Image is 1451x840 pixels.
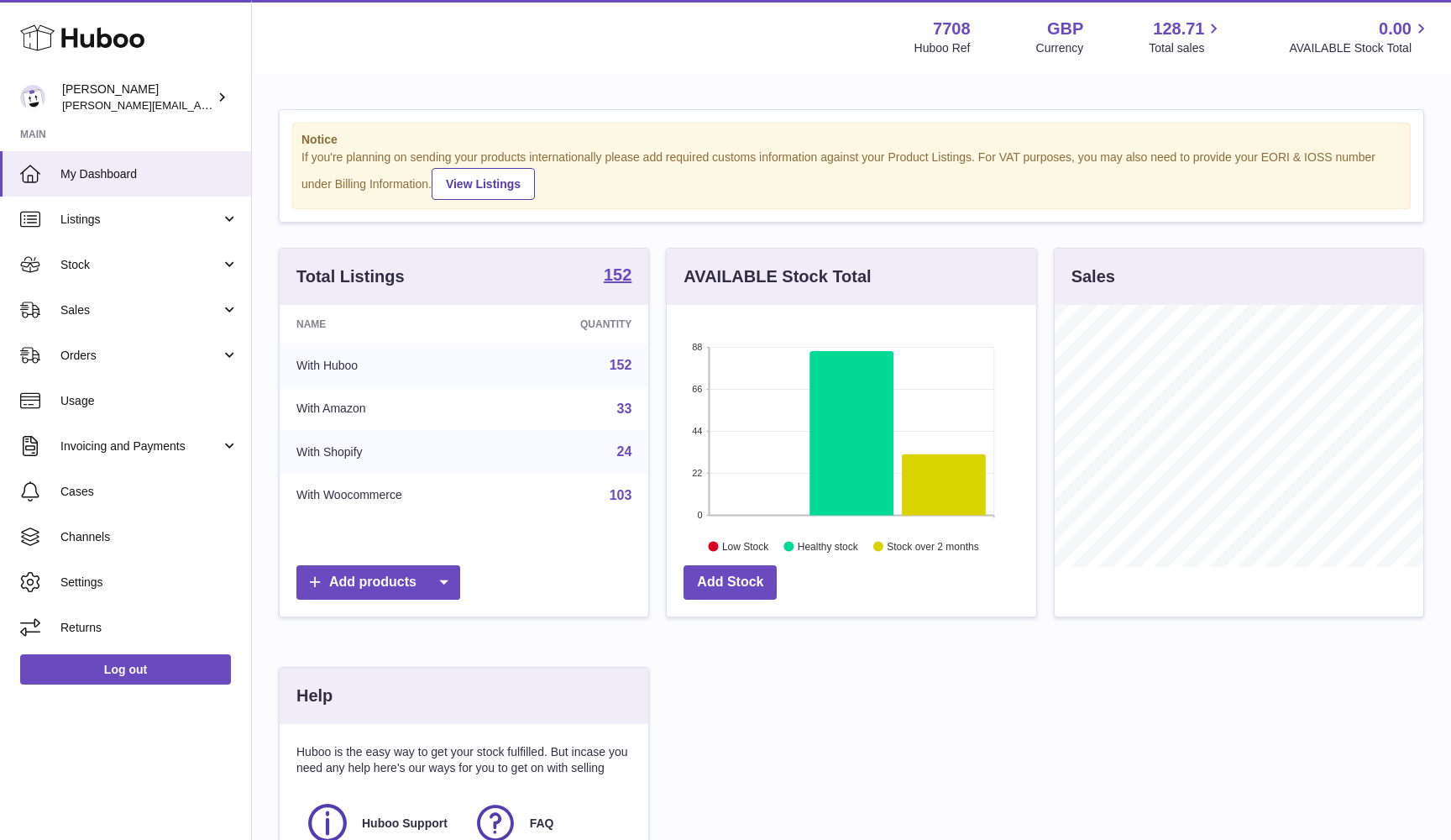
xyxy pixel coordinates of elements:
a: 24 [617,444,632,459]
span: Usage [60,393,238,409]
span: Total sales [1149,40,1223,56]
p: Huboo is the easy way to get your stock fulfilled. But incase you need any help here's our ways f... [296,744,631,776]
div: Huboo Ref [914,40,971,56]
text: Stock over 2 months [888,540,979,552]
a: 152 [610,358,632,372]
h3: Help [296,685,333,707]
span: FAQ [530,816,554,832]
span: 128.71 [1153,18,1204,40]
h3: Sales [1071,265,1115,288]
strong: 152 [604,266,631,283]
th: Quantity [509,305,649,344]
text: 0 [698,510,703,520]
div: If you're planning on sending your products internationally please add required customs informati... [301,150,1401,200]
td: With Huboo [280,344,509,387]
span: Invoicing and Payments [60,438,221,454]
span: Channels [60,529,238,545]
strong: GBP [1047,18,1083,40]
th: Name [280,305,509,344]
span: Orders [60,348,221,364]
a: 152 [604,266,631,286]
text: 22 [693,468,703,478]
text: 66 [693,384,703,394]
span: Settings [60,575,238,591]
div: Currency [1036,40,1084,56]
span: My Dashboard [60,166,238,182]
img: victor@erbology.co [20,85,45,110]
span: Stock [60,257,221,273]
strong: Notice [301,132,1401,148]
span: [PERSON_NAME][EMAIL_ADDRESS][DOMAIN_NAME] [62,98,337,112]
text: 88 [693,342,703,352]
a: Add Stock [684,565,777,600]
a: 128.71 Total sales [1149,18,1223,56]
div: [PERSON_NAME] [62,81,213,113]
span: Huboo Support [362,816,448,832]
td: With Woocommerce [280,474,509,517]
a: Log out [20,654,231,685]
text: Low Stock [722,540,769,552]
text: Healthy stock [798,540,859,552]
span: Returns [60,620,238,636]
a: View Listings [432,168,535,200]
td: With Shopify [280,430,509,474]
a: Add products [296,565,460,600]
span: 0.00 [1379,18,1412,40]
text: 44 [693,426,703,436]
h3: AVAILABLE Stock Total [684,265,871,288]
span: Listings [60,212,221,228]
td: With Amazon [280,387,509,431]
strong: 7708 [933,18,971,40]
span: Sales [60,302,221,318]
span: AVAILABLE Stock Total [1289,40,1431,56]
a: 33 [617,402,632,416]
span: Cases [60,484,238,500]
a: 103 [610,488,632,502]
a: 0.00 AVAILABLE Stock Total [1289,18,1431,56]
h3: Total Listings [296,265,405,288]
